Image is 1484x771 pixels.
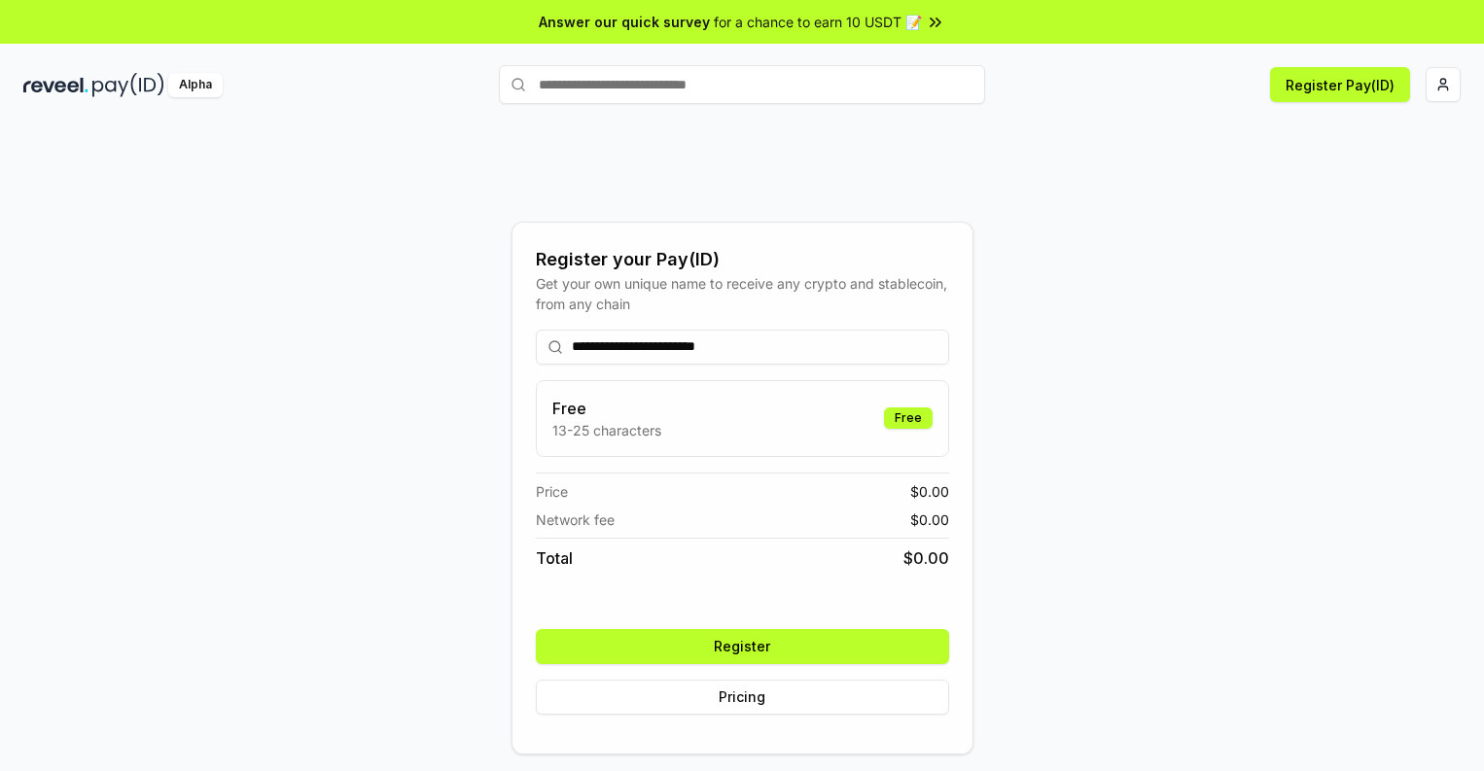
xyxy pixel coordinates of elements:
[1270,67,1410,102] button: Register Pay(ID)
[910,509,949,530] span: $ 0.00
[536,509,615,530] span: Network fee
[536,546,573,570] span: Total
[714,12,922,32] span: for a chance to earn 10 USDT 📝
[536,680,949,715] button: Pricing
[23,73,88,97] img: reveel_dark
[92,73,164,97] img: pay_id
[903,546,949,570] span: $ 0.00
[536,273,949,314] div: Get your own unique name to receive any crypto and stablecoin, from any chain
[536,246,949,273] div: Register your Pay(ID)
[539,12,710,32] span: Answer our quick survey
[552,420,661,440] p: 13-25 characters
[884,407,933,429] div: Free
[910,481,949,502] span: $ 0.00
[552,397,661,420] h3: Free
[168,73,223,97] div: Alpha
[536,481,568,502] span: Price
[536,629,949,664] button: Register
